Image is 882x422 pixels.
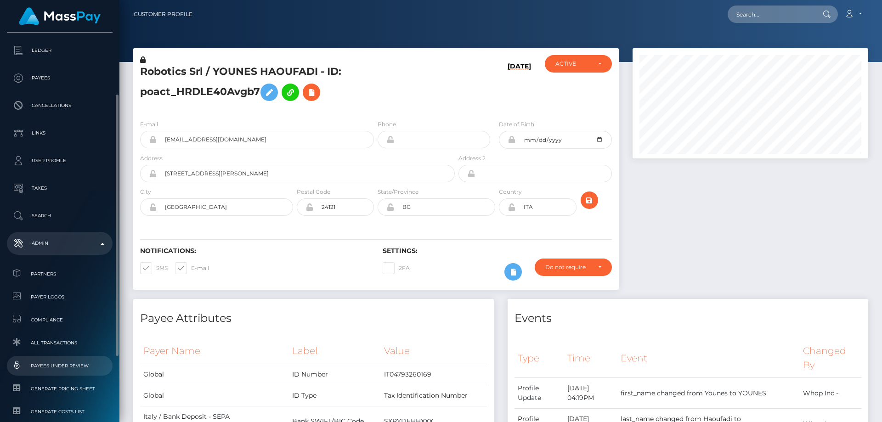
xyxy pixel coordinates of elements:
[378,188,418,196] label: State/Province
[514,378,564,409] td: Profile Update
[11,181,109,195] p: Taxes
[564,338,617,377] th: Time
[134,5,192,24] a: Customer Profile
[140,364,289,385] td: Global
[289,385,381,406] td: ID Type
[381,338,487,364] th: Value
[381,385,487,406] td: Tax Identification Number
[11,406,109,417] span: Generate Costs List
[140,154,163,163] label: Address
[458,154,486,163] label: Address 2
[508,62,531,109] h6: [DATE]
[11,71,109,85] p: Payees
[7,310,113,330] a: Compliance
[7,232,113,255] a: Admin
[564,378,617,409] td: [DATE] 04:19PM
[499,120,534,129] label: Date of Birth
[617,378,800,409] td: first_name changed from Younes to YOUNES
[11,209,109,223] p: Search
[11,360,109,371] span: Payees under Review
[514,310,861,326] h4: Events
[140,120,158,129] label: E-mail
[499,188,522,196] label: Country
[289,338,381,364] th: Label
[140,65,450,106] h5: Robotics Srl / YOUNES HAOUFADI - ID: poact_HRDLE40Avgb7
[7,122,113,145] a: Links
[19,7,101,25] img: MassPay Logo
[140,188,151,196] label: City
[11,44,109,57] p: Ledger
[545,55,612,73] button: ACTIVE
[11,315,109,325] span: Compliance
[7,264,113,284] a: Partners
[7,204,113,227] a: Search
[381,364,487,385] td: IT04793260169
[11,99,109,113] p: Cancellations
[7,39,113,62] a: Ledger
[7,67,113,90] a: Payees
[7,402,113,422] a: Generate Costs List
[11,292,109,302] span: Payer Logos
[11,236,109,250] p: Admin
[378,120,396,129] label: Phone
[289,364,381,385] td: ID Number
[11,154,109,168] p: User Profile
[514,338,564,377] th: Type
[11,126,109,140] p: Links
[140,310,487,326] h4: Payee Attributes
[11,338,109,348] span: All Transactions
[140,262,168,274] label: SMS
[7,333,113,353] a: All Transactions
[800,378,861,409] td: Whop Inc -
[545,264,591,271] div: Do not require
[7,287,113,307] a: Payer Logos
[7,94,113,117] a: Cancellations
[11,383,109,394] span: Generate Pricing Sheet
[297,188,330,196] label: Postal Code
[383,262,410,274] label: 2FA
[800,338,861,377] th: Changed By
[140,338,289,364] th: Payer Name
[11,269,109,279] span: Partners
[535,259,612,276] button: Do not require
[617,338,800,377] th: Event
[7,149,113,172] a: User Profile
[7,356,113,376] a: Payees under Review
[728,6,814,23] input: Search...
[383,247,611,255] h6: Settings:
[555,60,591,68] div: ACTIVE
[7,177,113,200] a: Taxes
[7,379,113,399] a: Generate Pricing Sheet
[140,385,289,406] td: Global
[140,247,369,255] h6: Notifications:
[175,262,209,274] label: E-mail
